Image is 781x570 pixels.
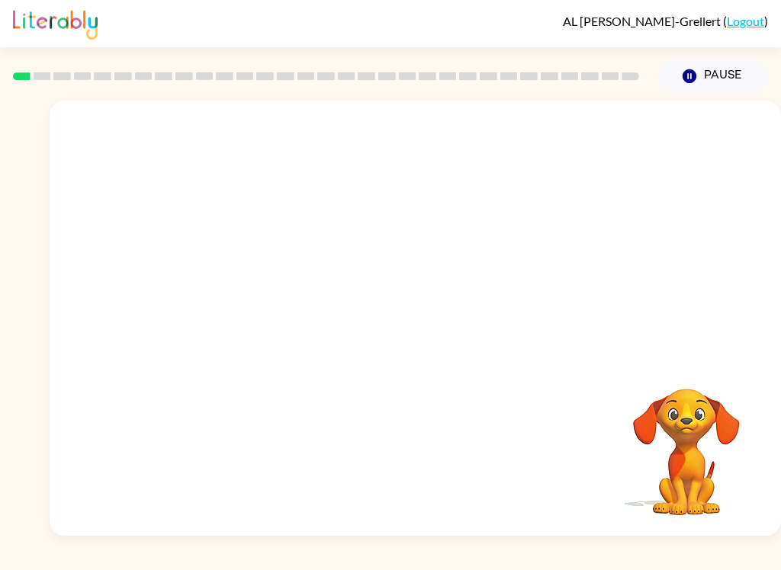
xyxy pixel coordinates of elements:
[563,14,723,28] span: AL [PERSON_NAME]-Grellert
[727,14,764,28] a: Logout
[13,6,98,40] img: Literably
[610,365,763,517] video: Your browser must support playing .mp4 files to use Literably. Please try using another browser.
[657,59,768,94] button: Pause
[563,14,768,28] div: ( )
